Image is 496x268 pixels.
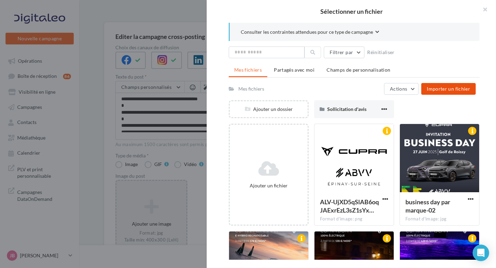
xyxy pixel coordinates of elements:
div: Open Intercom Messenger [473,245,489,261]
button: Actions [384,83,418,95]
span: business day par marque-02 [405,198,450,214]
span: Consulter les contraintes attendues pour ce type de campagne [241,29,373,35]
span: ALV-UjXD5qSlAB6oqJAExrEzL3sZ1sYxlGh7L8Bk9FvY3EbXQakKm2in [320,198,379,214]
button: Importer un fichier [421,83,476,95]
div: Ajouter un fichier [232,182,305,189]
div: Format d'image: png [320,216,388,222]
span: Champs de personnalisation [327,67,390,73]
button: Réinitialiser [364,48,397,56]
div: Ajouter un dossier [230,106,308,113]
button: Consulter les contraintes attendues pour ce type de campagne [241,28,379,37]
div: Mes fichiers [238,85,264,92]
span: Sollicitation d'avis [327,106,366,112]
span: Partagés avec moi [274,67,314,73]
button: Filtrer par [324,47,364,58]
h2: Sélectionner un fichier [218,8,485,14]
span: Actions [390,86,407,92]
span: Importer un fichier [427,86,470,92]
span: Mes fichiers [234,67,262,73]
div: Format d'image: jpg [405,216,474,222]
